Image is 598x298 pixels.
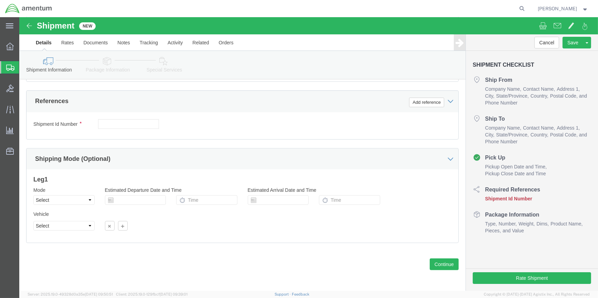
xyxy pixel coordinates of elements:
span: Donald Frederiksen [538,5,577,12]
iframe: FS Legacy Container [19,17,598,291]
span: Client: 2025.19.0-129fbcf [116,292,188,296]
a: Support [275,292,292,296]
a: Feedback [292,292,309,296]
span: [DATE] 09:50:51 [85,292,113,296]
span: Copyright © [DATE]-[DATE] Agistix Inc., All Rights Reserved [484,291,590,297]
img: logo [5,3,52,14]
span: Server: 2025.19.0-49328d0a35e [28,292,113,296]
span: [DATE] 09:39:01 [160,292,188,296]
button: [PERSON_NAME] [538,4,589,13]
